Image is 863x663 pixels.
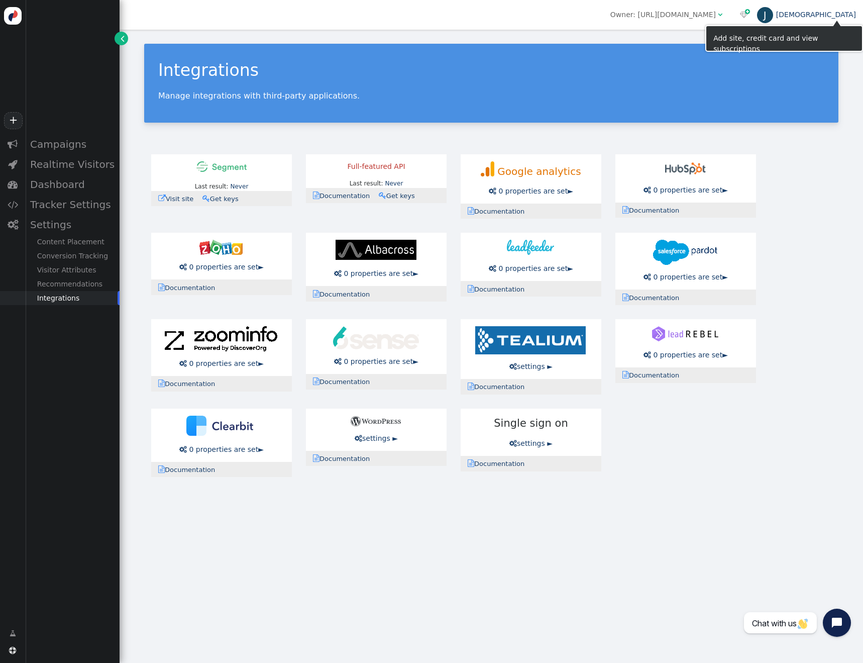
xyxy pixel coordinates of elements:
span:  [643,351,651,358]
span: Single sign on [492,416,570,432]
span:  [179,263,187,270]
div: Integrations [25,291,120,305]
span:  [158,283,165,291]
span:  [622,371,629,378]
a:  0 properties are set► [643,351,728,359]
span: 0 properties are set [189,445,258,453]
div: Integrations [158,58,824,83]
span: 0 properties are set [498,187,568,195]
span:  [121,33,125,44]
a: Documentation [622,207,686,214]
a:  0 properties are set► [643,273,728,281]
img: ga-logo-45x50.png [481,161,494,176]
a: Documentation [468,460,531,467]
div: Owner: [URL][DOMAIN_NAME] [610,10,716,20]
span: Google analytics [497,165,581,177]
div: Realtime Visitors [25,154,120,174]
a: Get keys [379,192,421,200]
span: 0 properties are set [498,264,568,272]
span:  [8,220,18,230]
div: Conversion Tracking [25,249,120,263]
a: Never [385,180,403,187]
span:  [622,206,629,214]
div: Tracker Settings [25,195,120,215]
span: 0 properties are set [344,269,413,277]
a: + [4,112,22,129]
p: Manage integrations with third-party applications. [158,91,824,101]
span:  [313,454,319,462]
span:  [313,192,319,199]
a: Documentation [468,208,531,215]
span:  [489,265,496,272]
img: leadfeeder-logo.svg [507,240,554,255]
img: zoho-100x35.png [199,240,243,255]
a: Documentation [622,294,686,302]
a:  0 properties are set► [179,445,264,453]
img: pardot-128x50.png [653,240,717,265]
span: 0 properties are set [189,359,258,367]
a: Documentation [468,286,531,293]
span:  [489,187,496,195]
span:  [468,459,474,467]
span:  [509,440,517,447]
a: Documentation [313,455,376,462]
a: Documentation [313,192,376,200]
a: Never [230,183,248,190]
span:  [468,207,474,215]
img: clearbit.svg [186,416,256,436]
a: settings ► [355,434,398,442]
span: 0 properties are set [189,263,258,271]
a:  0 properties are set► [334,357,418,365]
span:  [313,290,319,298]
span:  [334,358,342,365]
img: segment-100x21.png [196,161,247,172]
img: albacross-logo.svg [336,240,416,260]
a:  0 properties are set► [334,269,418,277]
span:  [158,380,165,387]
span:  [468,285,474,293]
span:  [158,195,166,202]
span:  [179,446,187,453]
span:  [622,294,629,301]
span:  [9,647,16,654]
div: Dashboard [25,174,120,195]
img: logo-icon.svg [4,7,22,25]
span: 0 properties are set [653,351,722,359]
div: J [757,7,773,23]
div: Full-featured API [313,161,440,172]
span:  [8,159,18,169]
span:  [718,11,722,18]
span:  [8,179,18,190]
span:  [468,383,474,390]
span: Last result: [350,180,383,187]
span:  [740,11,748,18]
span:  [10,628,16,639]
a: Visit site [158,195,200,203]
a: Documentation [468,383,531,391]
span: 0 properties are set [653,186,722,194]
a:  0 properties are set► [179,359,264,367]
img: zoominfo-224x50.png [165,326,277,351]
span:  [8,139,18,149]
span:  [202,195,210,202]
a: Documentation [158,466,222,473]
span: 0 properties are set [344,357,413,365]
a:  0 properties are set► [643,186,728,194]
a: Documentation [313,291,376,298]
a:  0 properties are set► [489,187,573,195]
span:  [355,435,362,442]
div: Settings [25,215,120,235]
span:  [379,192,386,199]
div: Campaigns [25,134,120,154]
span:  [179,360,187,367]
a:  0 properties are set► [489,264,573,272]
a: settings ► [509,362,553,370]
span:  [643,186,651,194]
a: Documentation [313,378,376,386]
a: Get keys [202,195,245,203]
a: Documentation [158,380,222,388]
div: Recommendations [25,277,120,291]
span: 0 properties are set [653,273,722,281]
img: leadrebel-logo.svg [652,326,719,341]
a:  0 properties are set► [179,263,264,271]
